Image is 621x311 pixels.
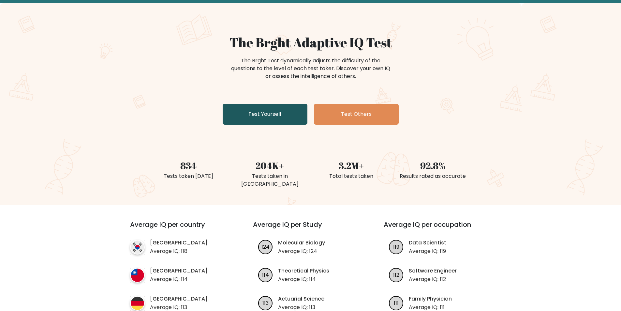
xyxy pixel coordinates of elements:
img: country [130,296,145,311]
a: Theoretical Physics [278,267,329,275]
text: 114 [262,271,269,278]
div: 834 [152,159,225,172]
text: 112 [393,271,399,278]
text: 111 [394,299,399,306]
h3: Average IQ per occupation [384,221,499,236]
text: 113 [262,299,269,306]
div: Tests taken [DATE] [152,172,225,180]
p: Average IQ: 112 [409,275,457,283]
div: 204K+ [233,159,307,172]
a: [GEOGRAPHIC_DATA] [150,267,208,275]
a: Family Physician [409,295,452,303]
text: 119 [393,243,399,250]
a: Data Scientist [409,239,446,247]
img: country [130,240,145,255]
div: 92.8% [396,159,470,172]
a: [GEOGRAPHIC_DATA] [150,295,208,303]
p: Average IQ: 114 [150,275,208,283]
a: Software Engineer [409,267,457,275]
p: Average IQ: 114 [278,275,329,283]
a: Test Others [314,104,399,125]
h3: Average IQ per country [130,221,229,236]
h3: Average IQ per Study [253,221,368,236]
p: Average IQ: 118 [150,247,208,255]
a: [GEOGRAPHIC_DATA] [150,239,208,247]
a: Test Yourself [223,104,307,125]
img: country [130,268,145,283]
p: Average IQ: 124 [278,247,325,255]
div: Tests taken in [GEOGRAPHIC_DATA] [233,172,307,188]
div: Results rated as accurate [396,172,470,180]
a: Actuarial Science [278,295,324,303]
a: Molecular Biology [278,239,325,247]
h1: The Brght Adaptive IQ Test [152,35,470,50]
text: 124 [261,243,270,250]
div: 3.2M+ [315,159,388,172]
p: Average IQ: 119 [409,247,446,255]
div: The Brght Test dynamically adjusts the difficulty of the questions to the level of each test take... [229,57,392,80]
div: Total tests taken [315,172,388,180]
